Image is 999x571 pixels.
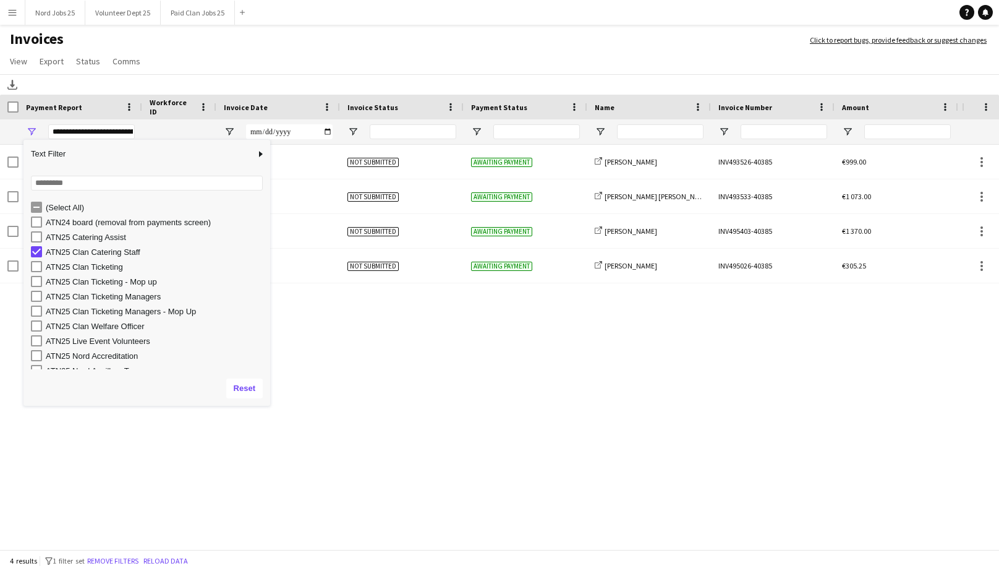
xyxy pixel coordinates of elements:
[741,124,827,139] input: Invoice Number Filter Input
[842,226,871,236] span: €1 370.00
[46,307,266,316] div: ATN25 Clan Ticketing Managers - Mop Up
[711,249,835,283] div: INV495026-40385
[35,53,69,69] a: Export
[46,322,266,331] div: ATN25 Clan Welfare Officer
[85,554,141,568] button: Remove filters
[226,379,263,398] button: Reset
[108,53,145,69] a: Comms
[46,292,266,301] div: ATN25 Clan Ticketing Managers
[224,103,268,112] span: Invoice Date
[605,192,711,201] span: [PERSON_NAME] [PERSON_NAME]
[810,35,987,46] a: Click to report bugs, provide feedback or suggest changes
[718,126,729,137] button: Open Filter Menu
[71,53,105,69] a: Status
[5,77,20,92] app-action-btn: Download
[85,1,161,25] button: Volunteer Dept 25
[370,124,456,139] input: Invoice Status Filter Input
[150,98,194,116] span: Workforce ID
[711,179,835,213] div: INV493533-40385
[113,56,140,67] span: Comms
[31,176,263,191] input: Search filter values
[842,103,869,112] span: Amount
[711,214,835,248] div: INV495403-40385
[347,103,398,112] span: Invoice Status
[842,126,853,137] button: Open Filter Menu
[46,337,266,346] div: ATN25 Live Event Volunteers
[46,218,266,227] div: ATN24 board (removal from payments screen)
[10,56,27,67] span: View
[347,158,399,167] span: Not submitted
[347,262,399,271] span: Not submitted
[46,366,266,376] div: ATN25 Nord Ancillary Team
[5,53,32,69] a: View
[46,262,266,272] div: ATN25 Clan Ticketing
[595,103,614,112] span: Name
[46,203,266,212] div: (Select All)
[224,126,235,137] button: Open Filter Menu
[46,247,266,257] div: ATN25 Clan Catering Staff
[46,233,266,242] div: ATN25 Catering Assist
[161,1,235,25] button: Paid Clan Jobs 25
[471,192,532,202] span: Awaiting payment
[471,227,532,236] span: Awaiting payment
[246,124,333,139] input: Invoice Date Filter Input
[26,126,37,137] button: Open Filter Menu
[471,262,532,271] span: Awaiting payment
[842,157,866,166] span: €999.00
[471,103,527,112] span: Payment Status
[605,157,657,166] span: [PERSON_NAME]
[842,192,871,201] span: €1 073.00
[53,556,85,565] span: 1 filter set
[471,126,482,137] button: Open Filter Menu
[347,192,399,202] span: Not submitted
[25,1,85,25] button: Nord Jobs 25
[711,145,835,179] div: INV493526-40385
[23,140,270,406] div: Column Filter
[40,56,64,67] span: Export
[605,226,657,236] span: [PERSON_NAME]
[347,227,399,236] span: Not submitted
[141,554,190,568] button: Reload data
[842,261,866,270] span: €305.25
[864,124,951,139] input: Amount Filter Input
[46,351,266,361] div: ATN25 Nord Accreditation
[347,126,359,137] button: Open Filter Menu
[718,103,772,112] span: Invoice Number
[23,144,255,165] span: Text Filter
[617,124,704,139] input: Name Filter Input
[471,158,532,167] span: Awaiting payment
[46,277,266,286] div: ATN25 Clan Ticketing - Mop up
[595,126,606,137] button: Open Filter Menu
[605,261,657,270] span: [PERSON_NAME]
[26,103,82,112] span: Payment Report
[76,56,100,67] span: Status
